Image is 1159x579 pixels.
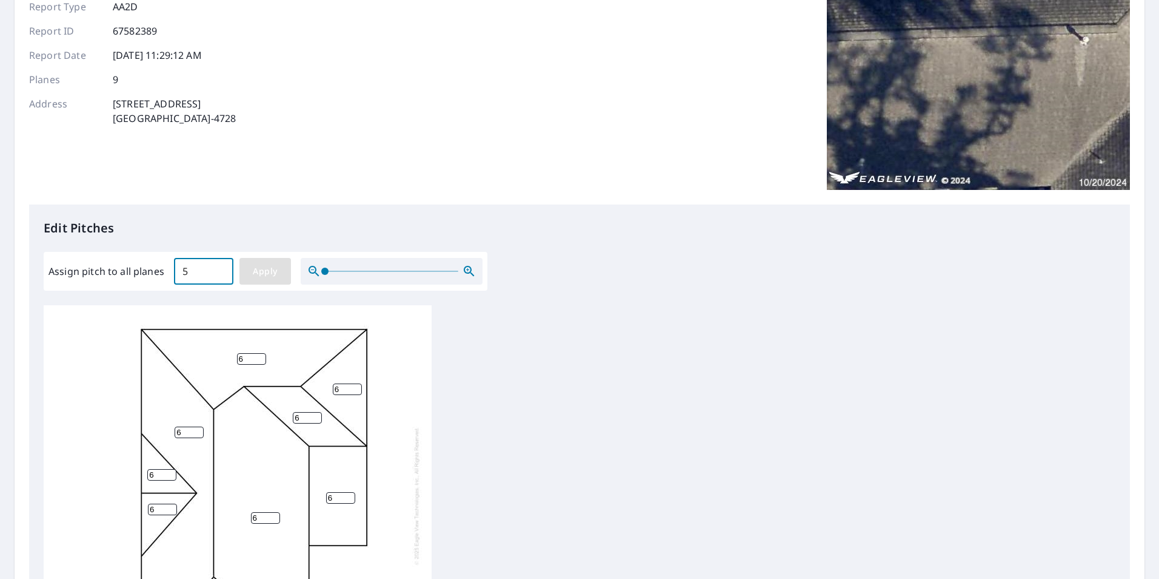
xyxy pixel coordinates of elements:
p: Report Date [29,48,102,63]
p: 67582389 [113,24,157,38]
button: Apply [239,258,291,285]
p: Planes [29,72,102,87]
p: Edit Pitches [44,219,1115,237]
p: [STREET_ADDRESS] [GEOGRAPHIC_DATA]-4728 [113,96,236,126]
p: Address [29,96,102,126]
label: Assign pitch to all planes [48,264,164,279]
p: 9 [113,72,118,87]
span: Apply [249,264,281,279]
p: Report ID [29,24,102,38]
input: 00.0 [174,254,233,288]
p: [DATE] 11:29:12 AM [113,48,202,63]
